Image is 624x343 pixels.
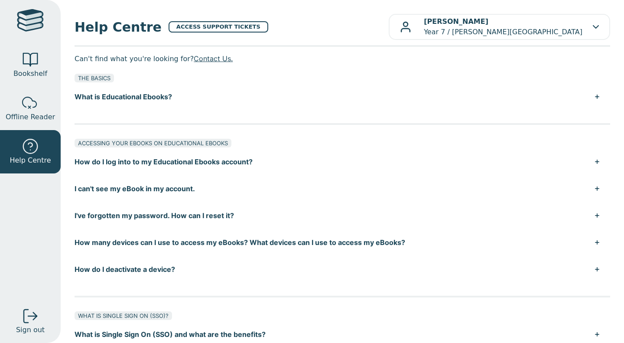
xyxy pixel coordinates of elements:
[6,112,55,122] span: Offline Reader
[75,17,162,37] span: Help Centre
[75,83,610,110] button: What is Educational Ebooks?
[10,155,51,166] span: Help Centre
[75,202,610,229] button: I've forgotten my password. How can I reset it?
[424,17,488,26] b: [PERSON_NAME]
[75,74,114,82] div: THE BASICS
[75,256,610,283] button: How do I deactivate a device?
[75,139,231,147] div: ACCESSING YOUR EBOOKS ON EDUCATIONAL EBOOKS
[169,21,268,33] a: ACCESS SUPPORT TICKETS
[389,14,610,40] button: [PERSON_NAME]Year 7 / [PERSON_NAME][GEOGRAPHIC_DATA]
[424,16,582,37] p: Year 7 / [PERSON_NAME][GEOGRAPHIC_DATA]
[13,69,47,79] span: Bookshelf
[75,229,610,256] button: How many devices can I use to access my eBooks? What devices can I use to access my eBooks?
[75,148,610,175] button: How do I log into to my Educational Ebooks account?
[75,52,610,65] p: Can't find what you're looking for?
[75,311,172,320] div: WHAT IS SINGLE SIGN ON (SSO)?
[75,175,610,202] button: I can't see my eBook in my account.
[194,54,233,63] a: Contact Us.
[16,325,45,335] span: Sign out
